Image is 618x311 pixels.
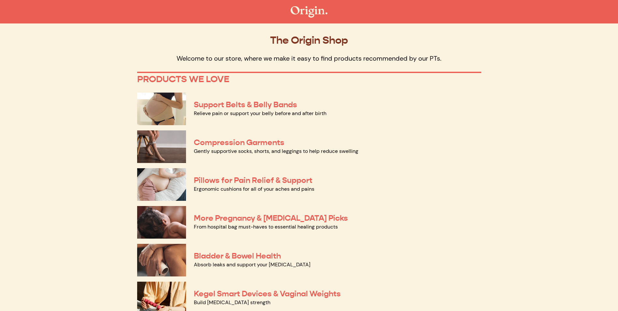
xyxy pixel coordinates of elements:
img: Pillows for Pain Relief & Support [137,168,186,201]
a: Support Belts & Belly Bands [194,100,297,110]
p: Welcome to our store, where we make it easy to find products recommended by our PTs. [137,54,481,63]
p: The Origin Shop [137,34,481,46]
img: The Origin Shop [291,6,327,18]
a: Build [MEDICAL_DATA] strength [194,299,270,306]
img: Bladder & Bowel Health [137,244,186,276]
a: Absorb leaks and support your [MEDICAL_DATA] [194,261,310,268]
a: Ergonomic cushions for all of your aches and pains [194,185,314,192]
a: More Pregnancy & [MEDICAL_DATA] Picks [194,213,348,223]
a: Relieve pain or support your belly before and after birth [194,110,326,117]
p: PRODUCTS WE LOVE [137,74,481,85]
a: Pillows for Pain Relief & Support [194,175,312,185]
img: More Pregnancy & Postpartum Picks [137,206,186,239]
a: From hospital bag must-haves to essential healing products [194,223,338,230]
a: Compression Garments [194,138,284,147]
a: Kegel Smart Devices & Vaginal Weights [194,289,341,299]
img: Compression Garments [137,130,186,163]
img: Support Belts & Belly Bands [137,93,186,125]
a: Gently supportive socks, shorts, and leggings to help reduce swelling [194,148,358,155]
a: Bladder & Bowel Health [194,251,281,261]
